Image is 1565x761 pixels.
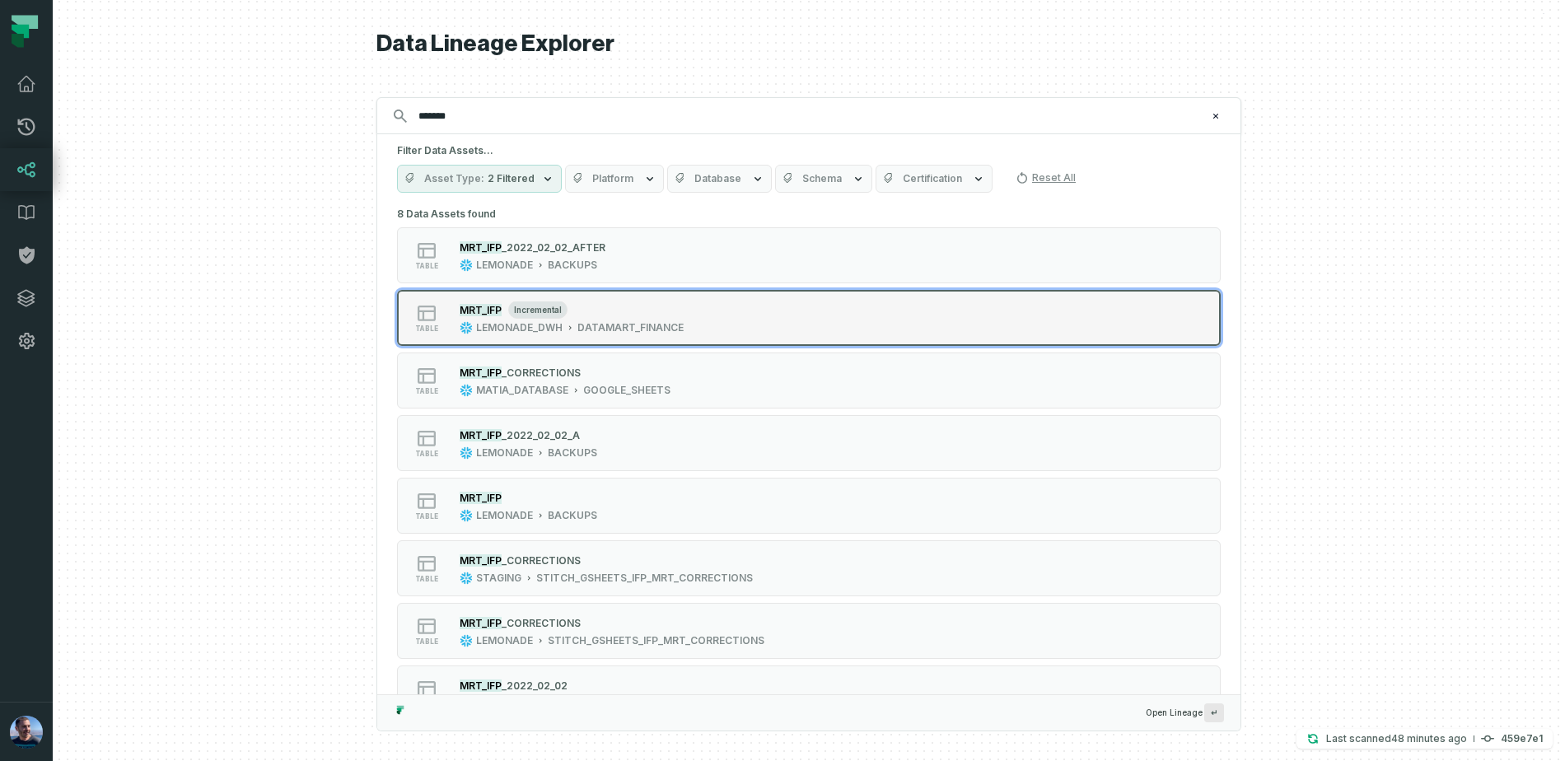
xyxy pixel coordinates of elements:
div: LEMONADE [476,509,533,522]
button: tableLEMONADEBACKUPS [397,478,1221,534]
img: avatar of Tal Kurnas [10,716,43,749]
div: BACKUPS [548,509,597,522]
span: _2022_02_02_AFTER [502,241,605,254]
span: _CORRECTIONS [502,554,581,567]
span: table [415,575,438,583]
button: Certification [876,165,993,193]
span: Open Lineage [1146,703,1224,722]
button: Reset All [1009,165,1082,191]
span: 2 Filtered [488,172,535,185]
h5: Filter Data Assets... [397,144,1221,157]
button: Asset Type2 Filtered [397,165,562,193]
relative-time: Sep 15, 2025, 12:23 PM EDT [1391,732,1467,745]
div: STITCH_GSHEETS_IFP_MRT_CORRECTIONS [548,634,764,647]
span: Schema [802,172,842,185]
span: _CORRECTIONS [502,366,581,379]
span: Asset Type [424,172,484,185]
span: table [415,262,438,270]
span: table [415,512,438,521]
div: STITCH_GSHEETS_IFP_MRT_CORRECTIONS [536,572,753,585]
mark: MRT_IFP [460,679,502,692]
div: GOOGLE_SHEETS [583,384,670,397]
h1: Data Lineage Explorer [376,30,1241,58]
div: LEMONADE_DWH [476,321,563,334]
div: LEMONADE [476,446,533,460]
mark: MRT_IFP [460,241,502,254]
button: tableLEMONADEBACKUPS [397,665,1221,721]
span: table [415,637,438,646]
button: Clear search query [1208,108,1224,124]
span: table [415,324,438,333]
div: LEMONADE [476,259,533,272]
div: STAGING [476,572,521,585]
button: tableMATIA_DATABASEGOOGLE_SHEETS [397,352,1221,409]
span: _2022_02_02_A [502,429,580,441]
button: tableSTAGINGSTITCH_GSHEETS_IFP_MRT_CORRECTIONS [397,540,1221,596]
div: DATAMART_FINANCE [577,321,684,334]
h4: 459e7e1 [1501,734,1543,744]
button: Last scanned[DATE] 12:23:58 PM459e7e1 [1296,729,1553,749]
span: Press ↵ to add a new Data Asset to the graph [1204,703,1224,722]
span: _2022_02_02 [502,679,568,692]
button: Platform [565,165,664,193]
div: MATIA_DATABASE [476,384,568,397]
button: Schema [775,165,872,193]
span: incremental [508,301,568,319]
button: Database [667,165,772,193]
mark: MRT_IFP [460,366,502,379]
div: LEMONADE [476,634,533,647]
button: tableLEMONADESTITCH_GSHEETS_IFP_MRT_CORRECTIONS [397,603,1221,659]
div: Suggestions [377,203,1240,694]
mark: MRT_IFP [460,617,502,629]
button: tableLEMONADEBACKUPS [397,415,1221,471]
mark: MRT_IFP [460,429,502,441]
button: tableLEMONADEBACKUPS [397,227,1221,283]
span: _CORRECTIONS [502,617,581,629]
span: Database [694,172,741,185]
mark: MRT_IFP [460,304,502,316]
span: Platform [592,172,633,185]
div: 8 Data Assets found [397,203,1221,743]
span: table [415,450,438,458]
div: BACKUPS [548,446,597,460]
p: Last scanned [1326,731,1467,747]
mark: MRT_IFP [460,554,502,567]
span: table [415,387,438,395]
button: tableincrementalLEMONADE_DWHDATAMART_FINANCE [397,290,1221,346]
mark: MRT_IFP [460,492,502,504]
span: Certification [903,172,962,185]
div: BACKUPS [548,259,597,272]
